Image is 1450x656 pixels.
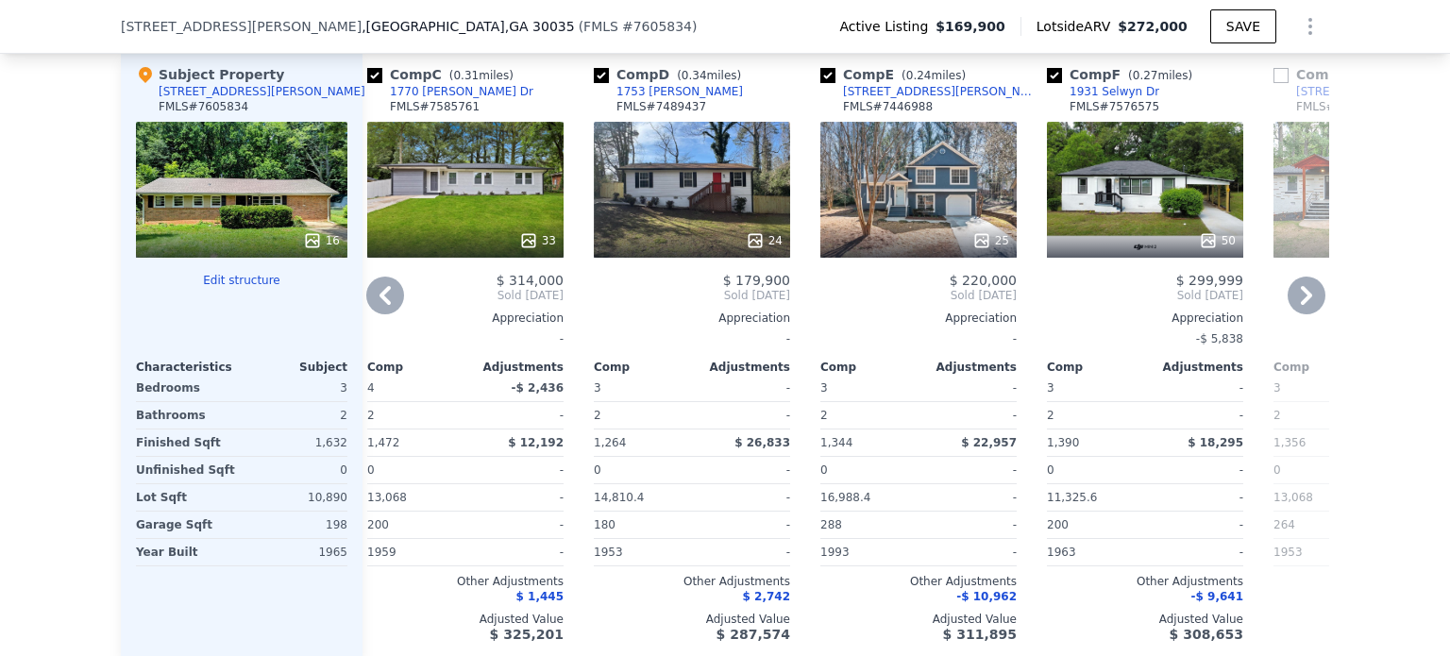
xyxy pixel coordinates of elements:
div: 10,890 [245,484,347,511]
div: Comp [367,360,465,375]
div: Appreciation [1047,311,1243,326]
span: 180 [594,518,615,531]
div: 1953 [1273,539,1368,565]
div: Appreciation [820,311,1017,326]
div: 2 [245,402,347,429]
div: Other Adjustments [367,574,564,589]
span: $169,900 [936,17,1005,36]
div: Other Adjustments [594,574,790,589]
div: Adjusted Value [594,612,790,627]
span: 3 [594,381,601,395]
div: - [367,326,564,352]
span: [STREET_ADDRESS][PERSON_NAME] [121,17,362,36]
div: 1770 [PERSON_NAME] Dr [390,84,533,99]
div: FMLS # 7489437 [616,99,706,114]
div: - [469,539,564,565]
div: 2 [1273,402,1368,429]
div: Lot Sqft [136,484,238,511]
div: ( ) [579,17,698,36]
div: - [469,457,564,483]
div: 2 [820,402,915,429]
div: - [696,484,790,511]
div: Adjusted Value [367,612,564,627]
div: Comp D [594,65,749,84]
span: 11,325.6 [1047,491,1097,504]
div: - [1149,512,1243,538]
span: Active Listing [839,17,936,36]
div: FMLS # 7585761 [390,99,480,114]
span: Sold [DATE] [367,288,564,303]
span: $ 220,000 [950,273,1017,288]
span: 13,068 [1273,491,1313,504]
span: 3 [1047,381,1054,395]
div: 1,632 [245,429,347,456]
span: $ 22,957 [961,436,1017,449]
div: - [594,326,790,352]
span: Lotside ARV [1037,17,1118,36]
span: 3 [820,381,828,395]
div: Comp [594,360,692,375]
span: 0 [367,463,375,477]
div: - [1149,539,1243,565]
div: - [696,457,790,483]
span: $ 308,653 [1170,627,1243,642]
div: Adjustments [919,360,1017,375]
div: [STREET_ADDRESS][PERSON_NAME] [159,84,365,99]
span: 13,068 [367,491,407,504]
div: 33 [519,231,556,250]
span: 1,264 [594,436,626,449]
button: Show Options [1291,8,1329,45]
div: Appreciation [367,311,564,326]
span: 14,810.4 [594,491,644,504]
div: Finished Sqft [136,429,238,456]
span: $ 1,445 [516,590,564,603]
div: Adjustments [465,360,564,375]
div: - [1149,457,1243,483]
div: Subject [242,360,347,375]
div: 198 [245,512,347,538]
div: - [469,484,564,511]
span: $ 2,742 [743,590,790,603]
div: Adjusted Value [820,612,1017,627]
div: - [469,402,564,429]
a: [STREET_ADDRESS][PERSON_NAME] [820,84,1039,99]
span: , [GEOGRAPHIC_DATA] [362,17,575,36]
div: 1965 [245,539,347,565]
div: Comp [1273,360,1372,375]
div: Unfinished Sqft [136,457,238,483]
div: Bedrooms [136,375,238,401]
div: Comp E [820,65,973,84]
span: ( miles) [442,69,521,82]
div: FMLS # 7415242 [1296,99,1386,114]
span: -$ 5,838 [1196,332,1243,345]
div: Comp [1047,360,1145,375]
span: 0.27 [1133,69,1158,82]
div: FMLS # 7576575 [1070,99,1159,114]
span: -$ 2,436 [512,381,564,395]
span: 288 [820,518,842,531]
a: 1931 Selwyn Dr [1047,84,1159,99]
span: $ 314,000 [497,273,564,288]
div: - [696,375,790,401]
span: 16,988.4 [820,491,870,504]
button: SAVE [1210,9,1276,43]
div: Appreciation [594,311,790,326]
div: 3 [245,375,347,401]
div: FMLS # 7605834 [159,99,248,114]
div: 2 [1047,402,1141,429]
a: 1770 [PERSON_NAME] Dr [367,84,533,99]
div: 1959 [367,539,462,565]
span: 1,390 [1047,436,1079,449]
div: 25 [972,231,1009,250]
span: 0 [820,463,828,477]
div: - [922,512,1017,538]
span: 0.24 [906,69,932,82]
div: - [922,457,1017,483]
div: [STREET_ADDRESS][PERSON_NAME] [843,84,1039,99]
div: - [922,539,1017,565]
span: $ 179,900 [723,273,790,288]
div: Adjustments [1145,360,1243,375]
span: Sold [DATE] [594,288,790,303]
div: - [696,539,790,565]
div: - [922,402,1017,429]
